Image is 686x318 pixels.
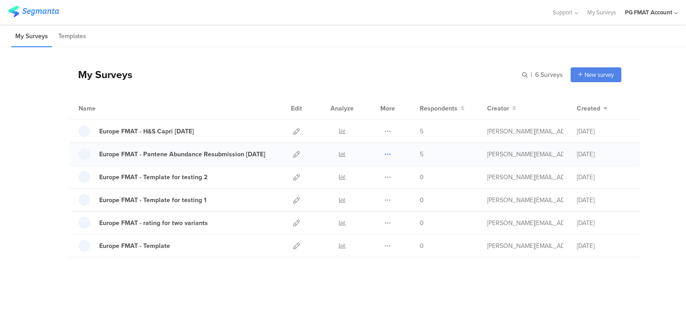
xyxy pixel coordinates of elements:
[487,104,516,113] button: Creator
[577,127,631,136] div: [DATE]
[487,172,563,182] div: constantinescu.a@pg.com
[79,194,207,206] a: Europe FMAT - Template for testing 1
[8,6,59,17] img: segmanta logo
[79,104,132,113] div: Name
[487,241,563,251] div: constantinescu.a@pg.com
[487,218,563,228] div: constantinescu.a@pg.com
[79,240,170,252] a: Europe FMAT - Template
[585,71,614,79] span: New survey
[378,97,397,119] div: More
[420,241,424,251] span: 0
[535,70,563,79] span: 6 Surveys
[577,195,631,205] div: [DATE]
[79,148,265,160] a: Europe FMAT - Pantene Abundance Resubmission [DATE]
[529,70,533,79] span: |
[79,217,208,229] a: Europe FMAT - rating for two variants
[487,195,563,205] div: constantinescu.a@pg.com
[79,171,207,183] a: Europe FMAT - Template for testing 2
[577,172,631,182] div: [DATE]
[420,104,457,113] span: Respondents
[99,150,265,159] div: Europe FMAT - Pantene Abundance Resubmission Sep 2025
[11,26,52,47] li: My Surveys
[99,172,207,182] div: Europe FMAT - Template for testing 2
[69,67,132,82] div: My Surveys
[553,8,572,17] span: Support
[487,127,563,136] div: lopez.f.9@pg.com
[54,26,90,47] li: Templates
[420,127,423,136] span: 5
[420,104,465,113] button: Respondents
[577,150,631,159] div: [DATE]
[420,150,423,159] span: 5
[625,8,672,17] div: PG FMAT Account
[577,241,631,251] div: [DATE]
[99,127,194,136] div: Europe FMAT - H&S Capri Sept 2025
[577,104,607,113] button: Created
[99,241,170,251] div: Europe FMAT - Template
[79,125,194,137] a: Europe FMAT - H&S Capri [DATE]
[329,97,356,119] div: Analyze
[577,104,600,113] span: Created
[420,218,424,228] span: 0
[287,97,306,119] div: Edit
[99,218,208,228] div: Europe FMAT - rating for two variants
[420,195,424,205] span: 0
[99,195,207,205] div: Europe FMAT - Template for testing 1
[577,218,631,228] div: [DATE]
[420,172,424,182] span: 0
[487,104,509,113] span: Creator
[487,150,563,159] div: lopez.f.9@pg.com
